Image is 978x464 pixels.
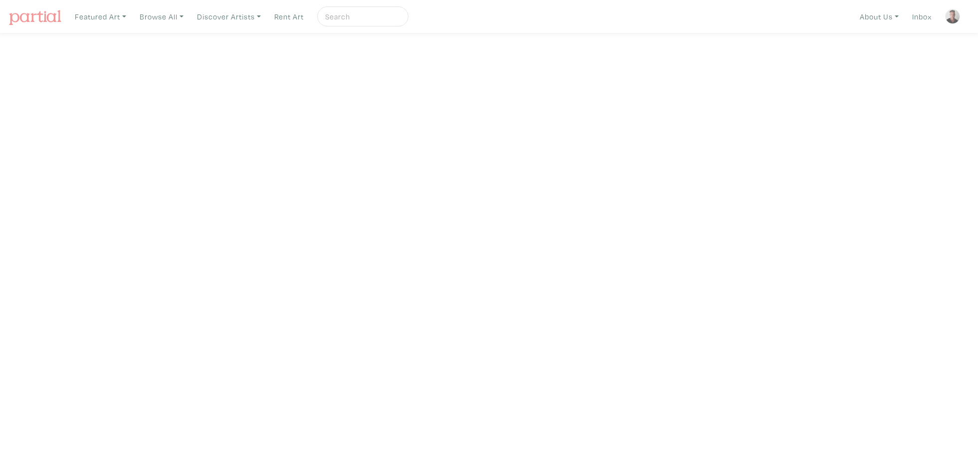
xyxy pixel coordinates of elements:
a: Rent Art [270,6,308,27]
a: Inbox [908,6,936,27]
input: Search [324,10,399,23]
a: Browse All [135,6,188,27]
img: phpThumb.php [945,9,960,24]
a: Featured Art [70,6,131,27]
a: Discover Artists [193,6,265,27]
a: About Us [855,6,903,27]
